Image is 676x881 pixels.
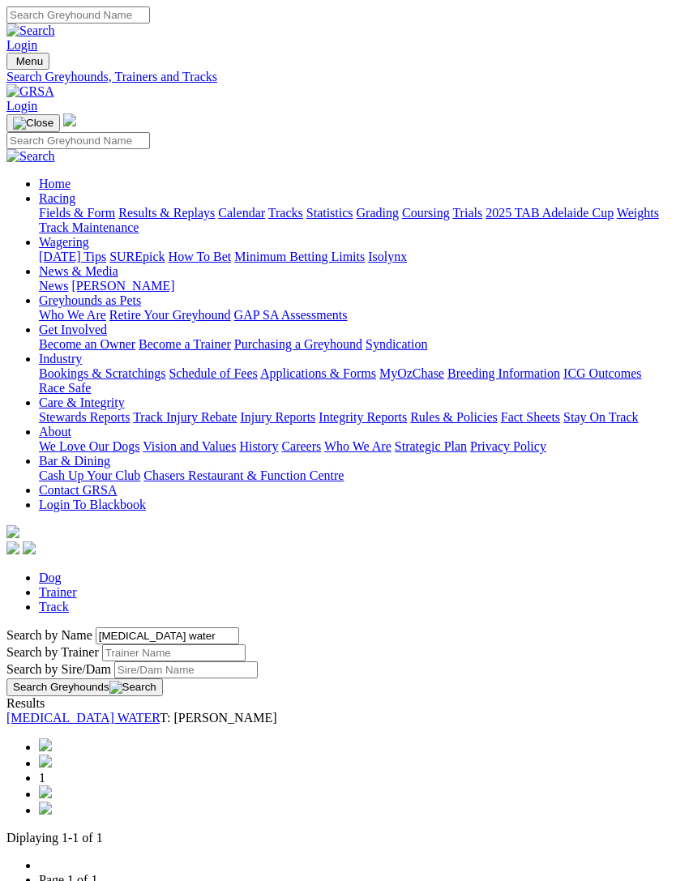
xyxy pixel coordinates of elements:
a: Become a Trainer [139,337,231,351]
a: Wagering [39,235,89,249]
a: About [39,425,71,438]
a: Login [6,99,37,113]
a: Home [39,177,71,190]
a: Race Safe [39,381,91,395]
img: Search [6,24,55,38]
div: T: [PERSON_NAME] [6,711,670,725]
input: Search [6,6,150,24]
img: chevron-left-pager-blue.svg [39,755,52,768]
div: Results [6,696,670,711]
a: Cash Up Your Club [39,468,140,482]
a: Greyhounds as Pets [39,293,141,307]
a: [DATE] Tips [39,250,106,263]
img: logo-grsa-white.png [63,113,76,126]
a: Contact GRSA [39,483,117,497]
div: Racing [39,206,670,235]
a: Applications & Forms [260,366,376,380]
a: Vision and Values [143,439,236,453]
a: Schedule of Fees [169,366,257,380]
a: Track Maintenance [39,220,139,234]
div: News & Media [39,279,670,293]
a: Minimum Betting Limits [234,250,365,263]
a: Login [6,38,37,52]
img: chevrons-right-pager-blue.svg [39,802,52,815]
a: Weights [617,206,659,220]
a: Bookings & Scratchings [39,366,165,380]
a: Care & Integrity [39,396,125,409]
a: Retire Your Greyhound [109,308,231,322]
a: Coursing [402,206,450,220]
a: SUREpick [109,250,165,263]
a: History [239,439,278,453]
a: Syndication [366,337,427,351]
a: Track [39,600,69,614]
button: Toggle navigation [6,114,60,132]
a: Fact Sheets [501,410,560,424]
div: Industry [39,366,670,396]
a: Dog [39,571,62,584]
a: Trials [452,206,482,220]
a: Statistics [306,206,353,220]
span: 1 [39,771,45,785]
a: Breeding Information [447,366,560,380]
a: Become an Owner [39,337,135,351]
div: Care & Integrity [39,410,670,425]
img: GRSA [6,84,54,99]
div: Get Involved [39,337,670,352]
button: Toggle navigation [6,53,49,70]
div: Wagering [39,250,670,264]
input: Search by Sire/Dam name [114,661,258,678]
a: Strategic Plan [395,439,467,453]
img: chevrons-left-pager-blue.svg [39,738,52,751]
a: Who We Are [39,308,106,322]
a: Chasers Restaurant & Function Centre [143,468,344,482]
a: Privacy Policy [470,439,546,453]
input: Search by Greyhound name [96,627,239,644]
a: Stewards Reports [39,410,130,424]
a: Purchasing a Greyhound [234,337,362,351]
a: Integrity Reports [319,410,407,424]
img: Search [109,681,156,694]
a: Trainer [39,585,77,599]
img: facebook.svg [6,541,19,554]
a: 2025 TAB Adelaide Cup [486,206,614,220]
img: Close [13,117,53,130]
a: News & Media [39,264,118,278]
a: We Love Our Dogs [39,439,139,453]
button: Search Greyhounds [6,678,163,696]
input: Search by Trainer name [102,644,246,661]
a: Fields & Form [39,206,115,220]
div: Greyhounds as Pets [39,308,670,323]
a: Login To Blackbook [39,498,146,511]
a: Stay On Track [563,410,638,424]
div: About [39,439,670,454]
label: Search by Trainer [6,645,99,659]
a: Tracks [268,206,303,220]
a: Careers [281,439,321,453]
a: Search Greyhounds, Trainers and Tracks [6,70,670,84]
a: Results & Replays [118,206,215,220]
img: twitter.svg [23,541,36,554]
a: Racing [39,191,75,205]
p: Diplaying 1-1 of 1 [6,831,670,845]
a: Isolynx [368,250,407,263]
a: Rules & Policies [410,410,498,424]
a: News [39,279,68,293]
span: Menu [16,55,43,67]
div: Bar & Dining [39,468,670,483]
img: Search [6,149,55,164]
a: Who We Are [324,439,391,453]
a: Industry [39,352,82,366]
label: Search by Sire/Dam [6,662,111,676]
a: Calendar [218,206,265,220]
img: chevron-right-pager-blue.svg [39,785,52,798]
a: [MEDICAL_DATA] WATER [6,711,160,725]
a: Injury Reports [240,410,315,424]
img: logo-grsa-white.png [6,525,19,538]
a: Grading [357,206,399,220]
label: Search by Name [6,628,92,642]
a: Get Involved [39,323,107,336]
a: Track Injury Rebate [133,410,237,424]
a: How To Bet [169,250,232,263]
